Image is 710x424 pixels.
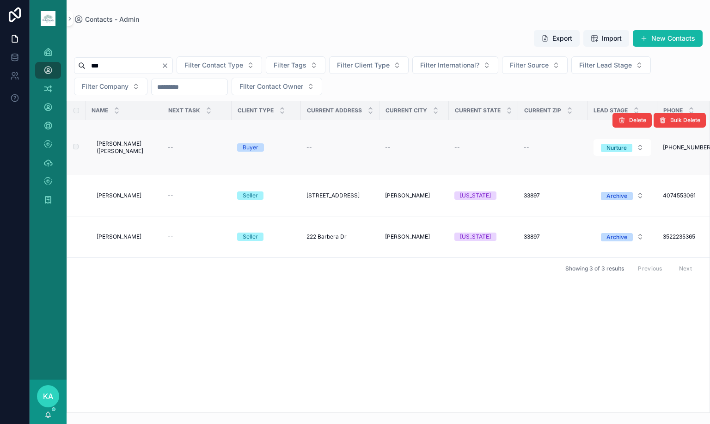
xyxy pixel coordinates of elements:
a: Select Button [593,228,652,246]
a: [PERSON_NAME] [97,192,157,199]
button: Select Button [594,187,651,204]
button: Select Button [74,78,147,95]
a: -- [385,144,443,151]
span: Filter Client Type [337,61,390,70]
span: Filter Tags [274,61,306,70]
span: -- [168,192,173,199]
a: -- [454,144,513,151]
span: Contacts - Admin [85,15,139,24]
a: Seller [237,191,295,200]
div: [US_STATE] [460,233,491,241]
span: Filter Lead Stage [579,61,632,70]
button: Select Button [266,56,325,74]
span: Import [602,34,622,43]
button: Select Button [594,139,651,156]
span: Filter International? [420,61,479,70]
a: 33897 [524,233,582,240]
a: [PERSON_NAME] [385,192,443,199]
span: Current State [455,107,501,114]
a: Seller [237,233,295,241]
span: 3522235365 [663,233,695,240]
button: Bulk Delete [654,113,706,128]
a: Buyer [237,143,295,152]
button: Select Button [412,56,498,74]
a: [PERSON_NAME] [97,233,157,240]
span: Delete [629,117,646,124]
span: [PERSON_NAME] [385,233,430,240]
span: [PERSON_NAME] [385,192,430,199]
button: Select Button [571,56,651,74]
span: Filter Contact Owner [239,82,303,91]
span: -- [168,233,173,240]
span: Lead Stage [594,107,628,114]
div: Archive [606,192,627,200]
div: Buyer [243,143,258,152]
span: 33897 [524,233,540,240]
div: Archive [606,233,627,241]
button: Select Button [594,228,651,245]
span: Filter Company [82,82,129,91]
span: Current Zip [524,107,561,114]
a: -- [168,233,226,240]
span: Showing 3 of 3 results [565,265,624,272]
span: Bulk Delete [670,117,700,124]
a: [PERSON_NAME] ([PERSON_NAME] [97,140,157,155]
a: [PERSON_NAME] [385,233,443,240]
a: [US_STATE] [454,191,513,200]
button: Clear [161,62,172,69]
span: -- [454,144,460,151]
span: [STREET_ADDRESS] [306,192,360,199]
a: [STREET_ADDRESS] [306,192,374,199]
a: -- [524,144,582,151]
div: Nurture [606,144,627,152]
img: App logo [41,11,55,26]
div: Seller [243,233,258,241]
span: Current City [386,107,427,114]
button: Export [534,30,580,47]
button: New Contacts [633,30,703,47]
a: 33897 [524,192,582,199]
a: -- [306,144,374,151]
button: Select Button [329,56,409,74]
button: Select Button [232,78,322,95]
button: Delete [612,113,652,128]
span: -- [306,144,312,151]
button: Select Button [177,56,262,74]
span: 33897 [524,192,540,199]
span: Client Type [238,107,274,114]
span: -- [168,144,173,151]
button: Select Button [502,56,568,74]
a: Contacts - Admin [74,15,139,24]
span: -- [524,144,529,151]
span: [PERSON_NAME] [97,233,141,240]
span: [PERSON_NAME] [97,192,141,199]
a: [US_STATE] [454,233,513,241]
a: -- [168,144,226,151]
div: [US_STATE] [460,191,491,200]
span: Next Task [168,107,200,114]
span: Filter Contact Type [184,61,243,70]
span: Filter Source [510,61,549,70]
span: KA [43,391,53,402]
span: 4074553061 [663,192,696,199]
button: Import [583,30,629,47]
span: Name [92,107,108,114]
div: scrollable content [30,37,67,220]
a: -- [168,192,226,199]
a: 222 Barbera Dr [306,233,374,240]
span: -- [385,144,391,151]
span: 222 Barbera Dr [306,233,347,240]
div: Seller [243,191,258,200]
a: Select Button [593,139,652,156]
span: Current Address [307,107,362,114]
a: Select Button [593,187,652,204]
